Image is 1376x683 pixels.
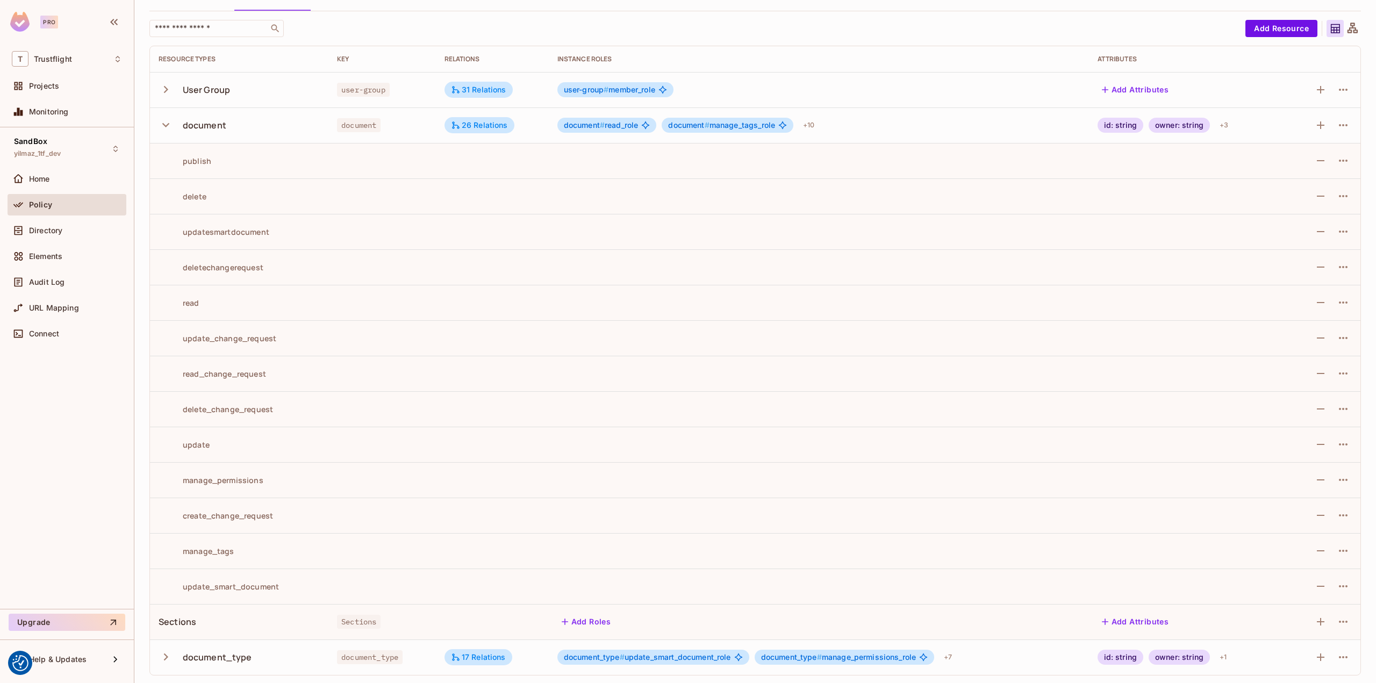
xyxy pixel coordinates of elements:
span: user-group [564,85,609,94]
span: Help & Updates [29,655,87,664]
span: # [620,652,625,662]
img: SReyMgAAAABJRU5ErkJggg== [10,12,30,32]
div: document_type [183,651,252,663]
div: Pro [40,16,58,28]
span: T [12,51,28,67]
span: Home [29,175,50,183]
span: # [705,120,709,130]
div: id: string [1098,118,1144,133]
div: read [159,298,199,308]
span: document [337,118,381,132]
div: + 1 [1215,649,1231,666]
span: SandBox [14,137,47,146]
div: delete_change_request [159,404,273,414]
span: document [564,120,605,130]
span: # [600,120,605,130]
div: delete [159,191,206,202]
div: 26 Relations [451,120,508,130]
span: # [604,85,608,94]
div: + 3 [1215,117,1232,134]
span: document_type [337,650,403,664]
div: Key [337,55,427,63]
span: URL Mapping [29,304,79,312]
div: deletechangerequest [159,262,263,272]
span: Policy [29,200,52,209]
div: + 10 [799,117,819,134]
span: yilmaz_1tf_dev [14,149,61,158]
div: 17 Relations [451,652,506,662]
div: Resource Types [159,55,320,63]
div: manage_tags [159,546,234,556]
button: Add Resource [1245,20,1317,37]
div: owner: string [1149,650,1210,665]
div: create_change_request [159,511,273,521]
span: user-group [337,83,390,97]
div: + 7 [940,649,956,666]
div: update_smart_document [159,581,279,592]
span: # [817,652,822,662]
div: owner: string [1149,118,1210,133]
div: User Group [183,84,231,96]
img: Revisit consent button [12,655,28,671]
span: member_role [564,85,655,94]
span: document_type [761,652,822,662]
button: Add Attributes [1098,613,1173,630]
div: 31 Relations [451,85,506,95]
span: manage_permissions_role [761,653,916,662]
div: manage_permissions [159,475,263,485]
span: document_type [564,652,625,662]
span: Workspace: Trustflight [34,55,72,63]
button: Add Roles [557,613,615,630]
div: read_change_request [159,369,266,379]
div: Attributes [1098,55,1278,63]
div: Relations [445,55,540,63]
span: Audit Log [29,278,64,286]
span: Projects [29,82,59,90]
span: update_smart_document_role [564,653,731,662]
div: Sections [159,616,196,628]
div: id: string [1098,650,1144,665]
div: update_change_request [159,333,276,343]
span: manage_tags_role [668,121,775,130]
span: Directory [29,226,62,235]
div: publish [159,156,211,166]
div: document [183,119,226,131]
div: update [159,440,210,450]
span: Monitoring [29,107,69,116]
span: Sections [337,615,381,629]
button: Upgrade [9,614,125,631]
div: Instance roles [557,55,1080,63]
span: Connect [29,329,59,338]
span: read_role [564,121,639,130]
button: Add Attributes [1098,81,1173,98]
span: document [668,120,709,130]
div: updatesmartdocument [159,227,269,237]
span: Elements [29,252,62,261]
button: Consent Preferences [12,655,28,671]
